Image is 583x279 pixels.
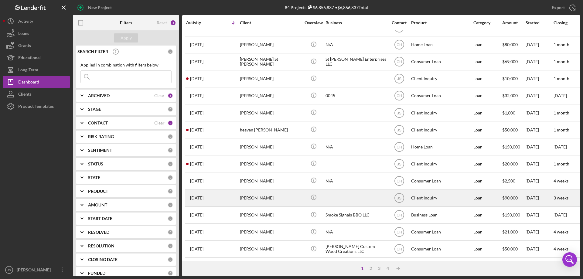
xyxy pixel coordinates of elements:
[190,59,203,64] time: 2025-09-26 23:16
[473,190,502,206] div: Loan
[18,88,31,102] div: Clients
[411,105,472,121] div: Client Inquiry
[546,2,580,14] button: Export
[88,230,109,235] b: RESOLVED
[88,202,107,207] b: AMOUNT
[397,247,402,251] text: CH
[168,243,173,249] div: 0
[88,134,114,139] b: RISK RATING
[3,64,70,76] button: Long-Term
[168,49,173,54] div: 0
[88,148,112,153] b: SENTIMENT
[190,111,203,115] time: 2025-09-25 16:46
[168,257,173,262] div: 0
[18,52,41,65] div: Educational
[554,178,568,183] time: 4 weeks
[73,2,118,14] button: New Project
[473,207,502,223] div: Loan
[526,139,553,155] div: [DATE]
[473,105,502,121] div: Loan
[502,93,518,98] span: $32,000
[397,196,401,200] text: JS
[168,202,173,208] div: 0
[526,207,553,223] div: [DATE]
[157,20,167,25] div: Reset
[3,100,70,112] button: Product Templates
[3,264,70,276] button: JS[PERSON_NAME]
[190,128,203,132] time: 2025-09-25 00:34
[88,271,105,276] b: FUNDED
[240,37,301,53] div: [PERSON_NAME]
[168,107,173,112] div: 0
[18,76,39,90] div: Dashboard
[326,88,386,104] div: 0045
[326,54,386,70] div: St [PERSON_NAME] Enterprises LLC
[526,54,553,70] div: [DATE]
[397,77,401,81] text: JS
[554,110,569,115] time: 1 month
[411,122,472,138] div: Client Inquiry
[502,229,518,234] span: $21,000
[88,121,108,125] b: CONTACT
[240,20,301,25] div: Client
[502,110,515,115] span: $1,000
[168,270,173,276] div: 0
[326,173,386,189] div: N/A
[240,54,301,70] div: [PERSON_NAME] St [PERSON_NAME]
[240,122,301,138] div: heaven [PERSON_NAME]
[3,76,70,88] button: Dashboard
[526,156,553,172] div: [DATE]
[120,20,132,25] b: Filters
[170,20,176,26] div: 4
[240,105,301,121] div: [PERSON_NAME]
[154,93,165,98] div: Clear
[77,49,108,54] b: SEARCH FILTER
[7,268,11,272] text: JS
[88,93,110,98] b: ARCHIVED
[397,60,402,64] text: CH
[388,20,411,25] div: Contact
[168,148,173,153] div: 0
[411,71,472,87] div: Client Inquiry
[367,266,375,271] div: 2
[240,207,301,223] div: [PERSON_NAME]
[502,195,518,200] span: $90,000
[168,134,173,139] div: 0
[411,139,472,155] div: Home Loan
[3,39,70,52] a: Grants
[240,224,301,240] div: [PERSON_NAME]
[526,241,553,257] div: [DATE]
[326,37,386,53] div: N/A
[3,52,70,64] a: Educational
[190,247,203,251] time: 2025-09-12 16:04
[554,229,568,234] time: 4 weeks
[411,37,472,53] div: Home Loan
[397,179,402,183] text: CH
[88,189,108,194] b: PRODUCT
[554,127,569,132] time: 1 month
[552,2,565,14] div: Export
[3,88,70,100] a: Clients
[358,266,367,271] div: 1
[526,224,553,240] div: [DATE]
[18,39,31,53] div: Grants
[190,213,203,217] time: 2025-09-16 21:04
[526,122,553,138] div: [DATE]
[190,179,203,183] time: 2025-09-19 01:51
[240,241,301,257] div: [PERSON_NAME]
[526,173,553,189] div: [DATE]
[190,230,203,234] time: 2025-09-16 01:33
[473,88,502,104] div: Loan
[411,156,472,172] div: Client Inquiry
[168,161,173,167] div: 0
[240,88,301,104] div: [PERSON_NAME]
[190,93,203,98] time: 2025-09-26 17:27
[473,20,502,25] div: Category
[3,15,70,27] button: Activity
[326,224,386,240] div: N/A
[526,190,553,206] div: [DATE]
[240,156,301,172] div: [PERSON_NAME]
[397,230,402,234] text: CH
[554,161,569,166] time: 1 month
